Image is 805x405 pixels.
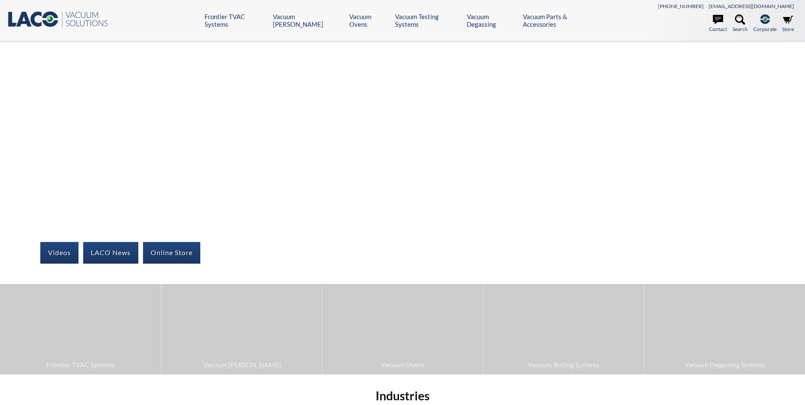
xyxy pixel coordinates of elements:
[732,14,748,33] a: Search
[709,3,794,9] a: [EMAIL_ADDRESS][DOMAIN_NAME]
[782,14,794,33] a: Store
[171,388,634,404] h2: Industries
[523,13,598,28] a: Vacuum Parts & Accessories
[645,284,805,374] a: Vacuum Degassing Systems
[467,13,517,28] a: Vacuum Degassing
[4,359,157,370] span: Frontier TVAC Systems
[395,13,460,28] a: Vacuum Testing Systems
[161,284,322,374] a: Vacuum [PERSON_NAME]
[709,14,727,33] a: Contact
[349,13,389,28] a: Vacuum Ovens
[273,13,343,28] a: Vacuum [PERSON_NAME]
[327,359,479,370] span: Vacuum Ovens
[488,359,640,370] span: Vacuum Testing Systems
[165,359,317,370] span: Vacuum [PERSON_NAME]
[205,13,266,28] a: Frontier TVAC Systems
[83,242,138,263] a: LACO News
[323,284,483,374] a: Vacuum Ovens
[40,242,79,263] a: Videos
[649,359,801,370] span: Vacuum Degassing Systems
[143,242,200,263] a: Online Store
[658,3,704,9] a: [PHONE_NUMBER]
[483,284,644,374] a: Vacuum Testing Systems
[753,25,777,33] span: Corporate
